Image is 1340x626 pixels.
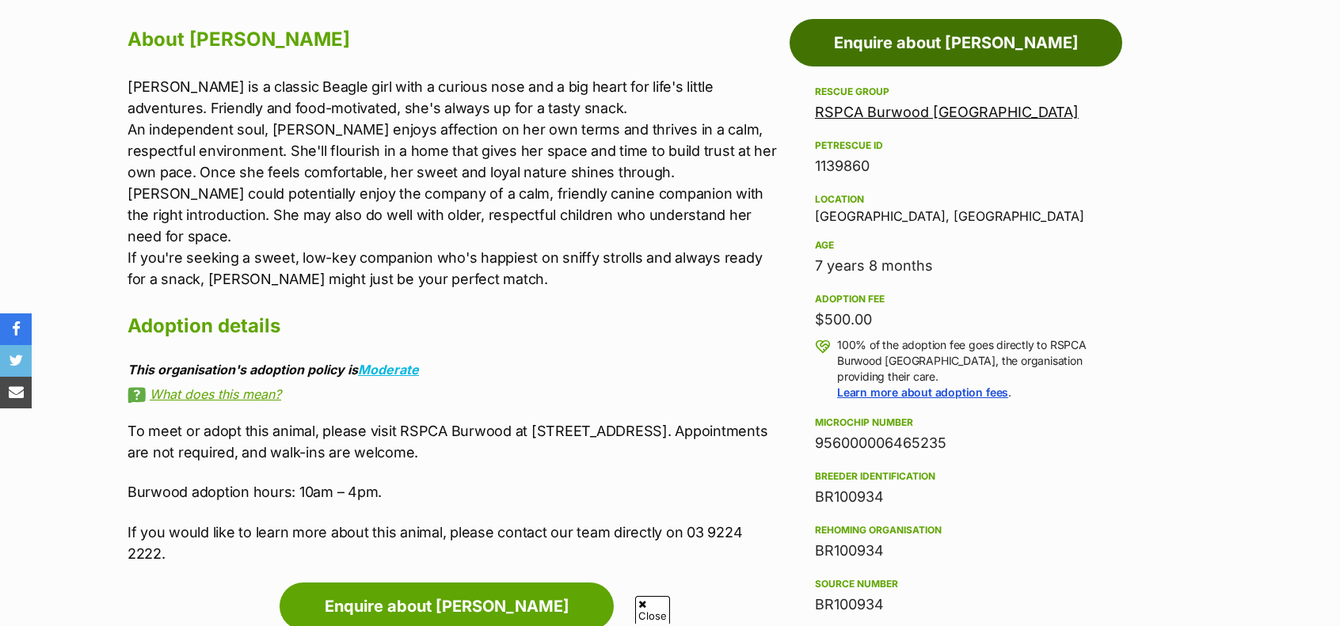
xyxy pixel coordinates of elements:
[815,155,1097,177] div: 1139860
[815,190,1097,223] div: [GEOGRAPHIC_DATA], [GEOGRAPHIC_DATA]
[815,239,1097,252] div: Age
[815,104,1079,120] a: RSPCA Burwood [GEOGRAPHIC_DATA]
[815,540,1097,562] div: BR100934
[128,362,782,377] div: This organisation's adoption policy is
[815,293,1097,305] div: Adoption fee
[815,470,1097,483] div: Breeder identification
[815,594,1097,616] div: BR100934
[128,420,782,463] p: To meet or adopt this animal, please visit RSPCA Burwood at [STREET_ADDRESS]. Appointments are no...
[815,255,1097,277] div: 7 years 8 months
[837,337,1097,400] p: 100% of the adoption fee goes directly to RSPCA Burwood [GEOGRAPHIC_DATA], the organisation provi...
[815,578,1097,590] div: Source number
[128,22,782,57] h2: About [PERSON_NAME]
[815,139,1097,152] div: PetRescue ID
[358,362,419,377] a: Moderate
[815,416,1097,429] div: Microchip number
[815,524,1097,537] div: Rehoming organisation
[128,481,782,503] p: Burwood adoption hours: 10am – 4pm.
[837,385,1008,399] a: Learn more about adoption fees
[128,387,782,401] a: What does this mean?
[128,522,782,564] p: If you would like to learn more about this animal, please contact our team directly on 03 9224 2222.
[815,85,1097,98] div: Rescue group
[128,309,782,343] h2: Adoption details
[635,596,670,624] span: Close
[128,76,782,290] p: [PERSON_NAME] is a classic Beagle girl with a curious nose and a big heart for life's little adve...
[815,486,1097,508] div: BR100934
[815,432,1097,454] div: 956000006465235
[815,309,1097,331] div: $500.00
[815,193,1097,206] div: Location
[790,19,1122,66] a: Enquire about [PERSON_NAME]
